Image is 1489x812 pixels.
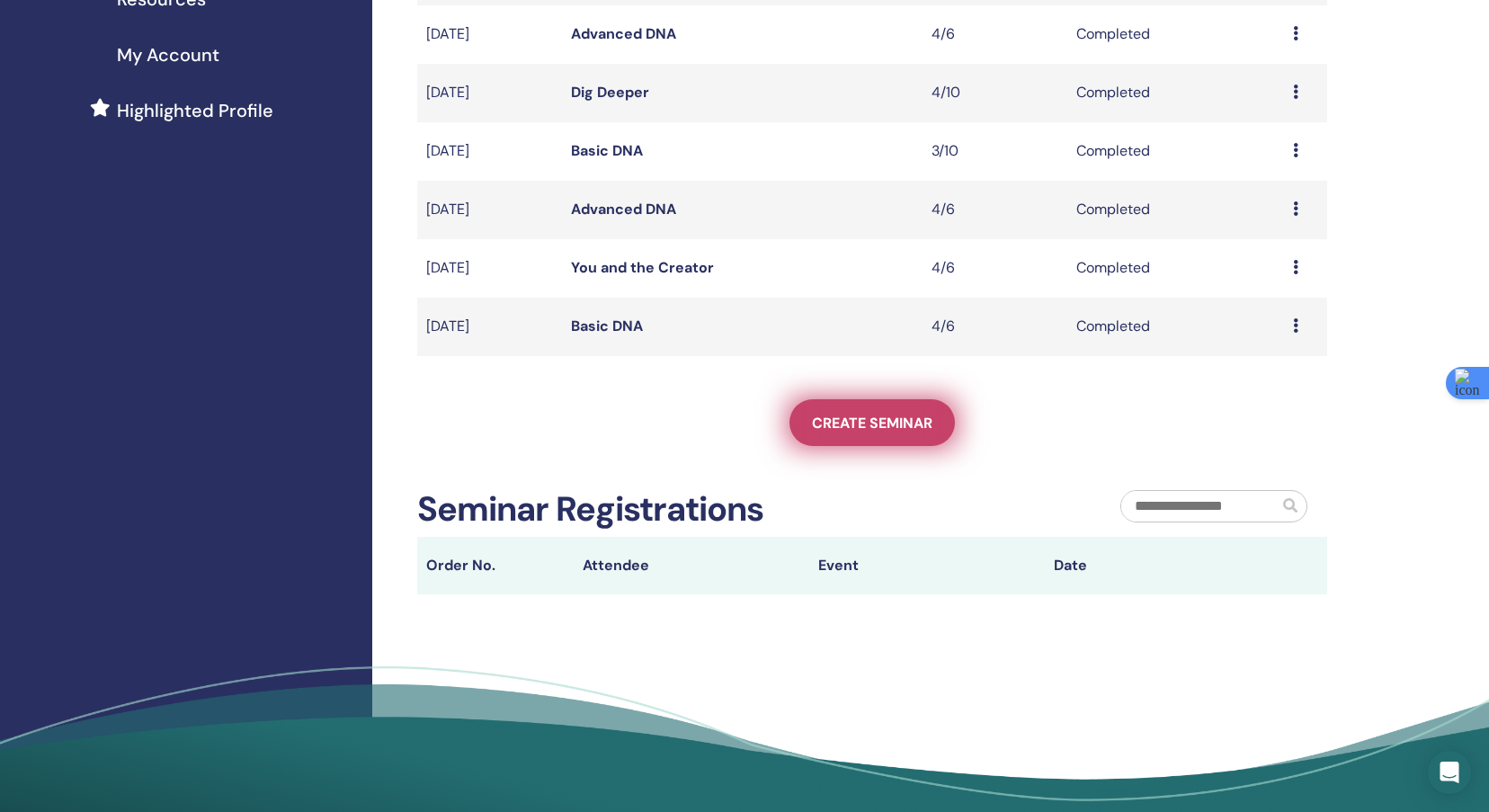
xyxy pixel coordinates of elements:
span: My Account [117,41,219,68]
th: Date [1045,537,1280,594]
th: Order No. [417,537,574,594]
h2: Seminar Registrations [417,489,763,531]
td: [DATE] [417,298,562,356]
td: 4/6 [923,181,1067,239]
a: Create seminar [789,399,955,446]
td: 4/6 [923,5,1067,64]
a: Basic DNA [571,317,643,335]
a: You and the Creator [571,258,714,277]
td: Completed [1067,181,1284,239]
a: Basic DNA [571,141,643,160]
td: 4/6 [923,239,1067,298]
th: Event [809,537,1045,594]
a: Dig Deeper [571,83,649,102]
td: Completed [1067,239,1284,298]
td: Completed [1067,64,1284,122]
th: Attendee [574,537,809,594]
td: Completed [1067,298,1284,356]
td: Completed [1067,5,1284,64]
a: Advanced DNA [571,200,676,219]
span: Create seminar [812,414,932,433]
td: 3/10 [923,122,1067,181]
td: [DATE] [417,181,562,239]
td: 4/10 [923,64,1067,122]
td: [DATE] [417,239,562,298]
a: Advanced DNA [571,24,676,43]
td: Completed [1067,122,1284,181]
td: [DATE] [417,122,562,181]
td: [DATE] [417,64,562,122]
td: 4/6 [923,298,1067,356]
div: Open Intercom Messenger [1428,751,1471,794]
td: [DATE] [417,5,562,64]
span: Highlighted Profile [117,97,273,124]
